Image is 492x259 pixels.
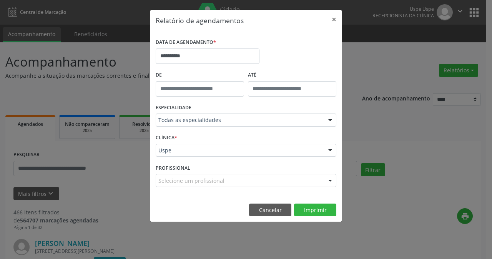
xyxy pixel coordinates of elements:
[326,10,342,29] button: Close
[156,102,191,114] label: ESPECIALIDADE
[158,116,321,124] span: Todas as especialidades
[158,177,224,185] span: Selecione um profissional
[249,204,291,217] button: Cancelar
[294,204,336,217] button: Imprimir
[156,162,190,174] label: PROFISSIONAL
[156,132,177,144] label: CLÍNICA
[158,147,321,154] span: Uspe
[156,69,244,81] label: De
[248,69,336,81] label: ATÉ
[156,37,216,48] label: DATA DE AGENDAMENTO
[156,15,244,25] h5: Relatório de agendamentos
